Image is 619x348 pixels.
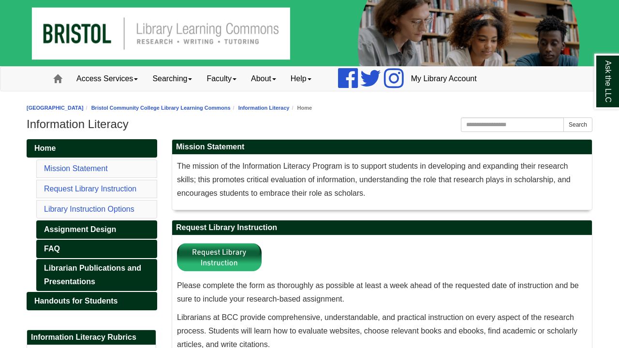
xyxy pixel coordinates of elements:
[27,139,157,158] a: Home
[27,103,592,113] nav: breadcrumb
[36,220,157,239] a: Assignment Design
[69,67,145,91] a: Access Services
[283,67,319,91] a: Help
[44,164,108,173] a: Mission Statement
[27,330,156,345] h2: Information Literacy Rubrics
[27,292,157,310] a: Handouts for Students
[34,144,56,152] span: Home
[172,140,592,155] h2: Mission Statement
[238,105,290,111] a: Information Literacy
[289,103,312,113] li: Home
[244,67,283,91] a: About
[563,117,592,132] button: Search
[44,185,136,193] a: Request Library Instruction
[36,259,157,291] a: Librarian Publications and Presentations
[44,205,134,213] a: Library Instruction Options
[27,117,592,131] h1: Information Literacy
[177,240,262,274] img: Library Instruction Button
[91,105,231,111] a: Bristol Community College Library Learning Commons
[27,105,84,111] a: [GEOGRAPHIC_DATA]
[34,297,118,305] span: Handouts for Students
[177,162,571,197] span: The mission of the Information Literacy Program is to support students in developing and expandin...
[199,67,244,91] a: Faculty
[145,67,199,91] a: Searching
[177,281,579,303] span: Please complete the form as thoroughly as possible at least a week ahead of the requested date of...
[36,240,157,258] a: FAQ
[404,67,484,91] a: My Library Account
[172,220,592,235] h2: Request Library Instruction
